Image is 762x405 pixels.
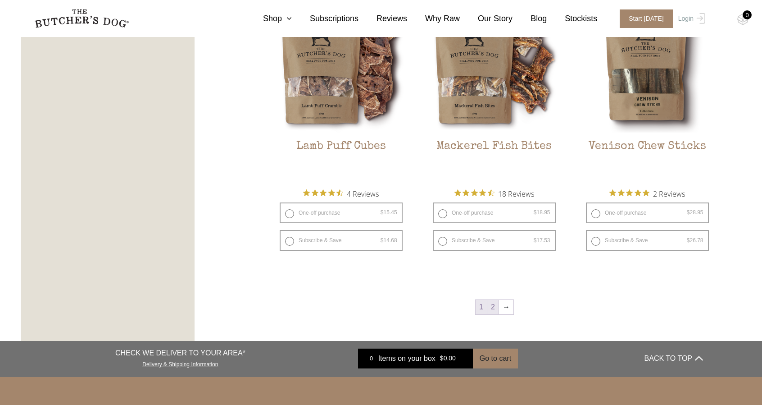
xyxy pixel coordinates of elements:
[378,353,435,364] span: Items on your box
[611,9,676,28] a: Start [DATE]
[142,359,218,368] a: Delivery & Shipping Information
[687,237,690,244] span: $
[358,13,407,25] a: Reviews
[440,354,456,362] bdi: 0.00
[547,13,597,25] a: Stockists
[426,140,562,182] h2: Mackerel Fish Bites
[381,209,384,216] span: $
[381,237,397,244] bdi: 14.68
[365,354,378,363] div: 0
[687,237,703,244] bdi: 26.78
[473,349,518,368] button: Go to cart
[579,140,716,182] h2: Venison Chew Sticks
[586,230,709,251] label: Subscribe & Save
[534,237,550,244] bdi: 17.53
[609,187,685,200] button: Rated 5 out of 5 stars from 2 reviews. Jump to reviews.
[737,14,748,25] img: TBD_Cart-Empty.png
[487,300,499,314] a: Page 2
[381,209,397,216] bdi: 15.45
[513,13,547,25] a: Blog
[687,209,703,216] bdi: 28.95
[245,13,292,25] a: Shop
[620,9,673,28] span: Start [DATE]
[534,209,537,216] span: $
[476,300,487,314] span: Page 1
[460,13,513,25] a: Our Story
[358,349,473,368] a: 0 Items on your box $0.00
[653,187,685,200] span: 2 Reviews
[498,187,534,200] span: 18 Reviews
[303,187,379,200] button: Rated 4.5 out of 5 stars from 4 reviews. Jump to reviews.
[433,230,556,251] label: Subscribe & Save
[454,187,534,200] button: Rated 4.7 out of 5 stars from 18 reviews. Jump to reviews.
[115,348,245,359] p: CHECK WE DELIVER TO YOUR AREA*
[676,9,705,28] a: Login
[743,10,752,19] div: 0
[280,202,403,223] label: One-off purchase
[433,202,556,223] label: One-off purchase
[407,13,460,25] a: Why Raw
[534,237,537,244] span: $
[347,187,379,200] span: 4 Reviews
[499,300,513,314] a: →
[440,354,444,362] span: $
[586,202,709,223] label: One-off purchase
[534,209,550,216] bdi: 18.95
[687,209,690,216] span: $
[644,348,703,369] button: BACK TO TOP
[273,140,409,182] h2: Lamb Puff Cubes
[292,13,358,25] a: Subscriptions
[280,230,403,251] label: Subscribe & Save
[381,237,384,244] span: $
